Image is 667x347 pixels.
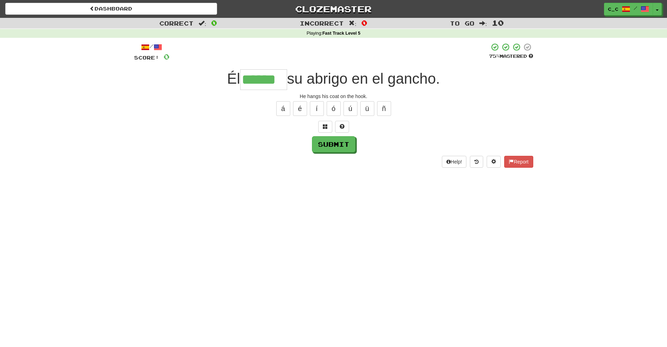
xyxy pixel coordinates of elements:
strong: Fast Track Level 5 [322,31,361,36]
button: ó [327,101,341,116]
a: Dashboard [5,3,217,15]
button: á [276,101,290,116]
button: Help! [442,156,467,168]
span: Correct [159,20,194,27]
button: Single letter hint - you only get 1 per sentence and score half the points! alt+h [335,121,349,133]
button: ú [343,101,357,116]
button: Report [504,156,533,168]
div: He hangs his coat on the hook. [134,93,533,100]
span: C_C [608,6,618,12]
div: Mastered [489,53,533,60]
span: 0 [211,19,217,27]
button: Switch sentence to multiple choice alt+p [318,121,332,133]
span: : [349,20,356,26]
button: Submit [312,136,355,152]
span: Score: [134,55,159,61]
span: 75 % [489,53,500,59]
span: : [199,20,206,26]
span: / [634,6,637,11]
span: To go [450,20,474,27]
span: 0 [361,19,367,27]
button: ü [360,101,374,116]
span: Incorrect [300,20,344,27]
span: 0 [164,52,169,61]
span: : [479,20,487,26]
span: Él [227,70,240,87]
button: ñ [377,101,391,116]
span: su abrigo en el gancho. [287,70,440,87]
button: Round history (alt+y) [470,156,483,168]
a: Clozemaster [228,3,439,15]
a: C_C / [604,3,653,15]
div: / [134,43,169,51]
button: í [310,101,324,116]
span: 10 [492,19,504,27]
button: é [293,101,307,116]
